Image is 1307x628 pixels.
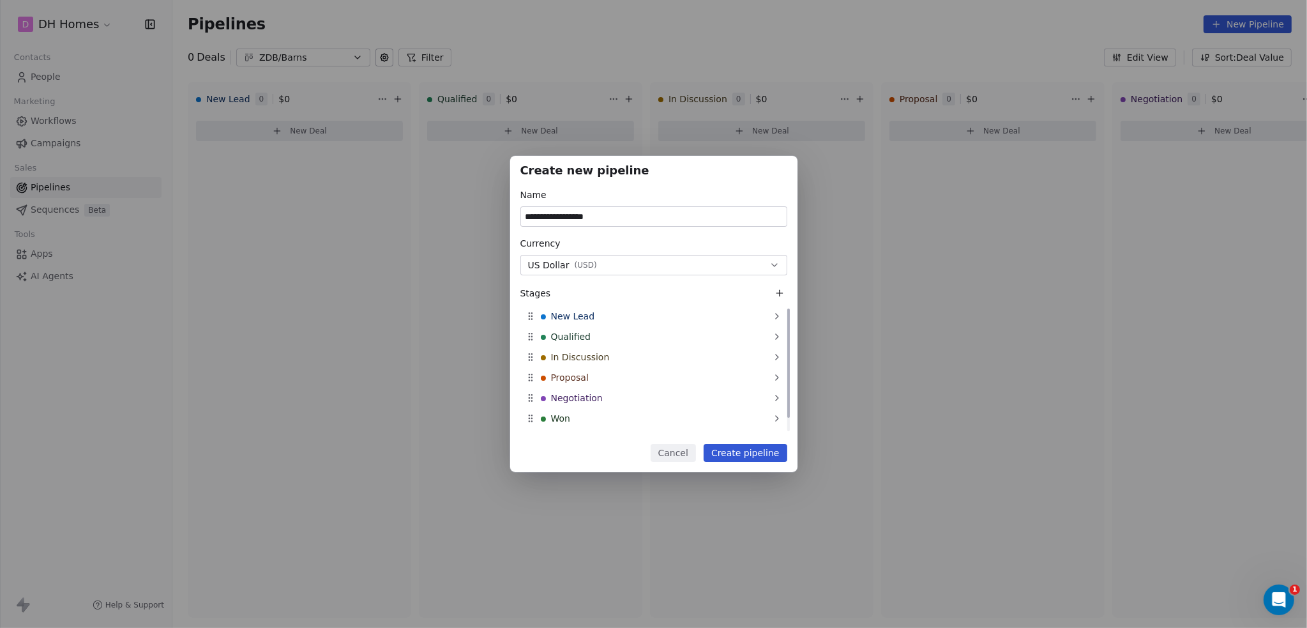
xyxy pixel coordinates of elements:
div: Negotiation [520,388,787,408]
span: 1 [1290,585,1300,595]
button: US Dollar(USD) [520,255,787,275]
iframe: Intercom live chat [1264,585,1294,615]
div: In Discussion [520,347,787,367]
span: Proposal [551,371,589,384]
span: Lost [551,433,570,445]
span: Qualified [551,330,591,343]
div: Lost [520,429,787,449]
span: New Lead [551,310,595,323]
h1: Create new pipeline [520,166,787,179]
div: Won [520,408,787,429]
span: In Discussion [551,351,610,364]
span: Won [551,412,570,425]
div: Qualified [520,326,787,347]
div: Name [520,188,787,201]
div: New Lead [520,306,787,326]
button: Cancel [651,444,696,462]
div: Currency [520,237,787,250]
span: ( USD ) [575,260,597,270]
button: Create pipeline [704,444,787,462]
span: Stages [520,287,551,300]
span: Negotiation [551,392,603,404]
div: Proposal [520,367,787,388]
span: US Dollar [528,259,570,272]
